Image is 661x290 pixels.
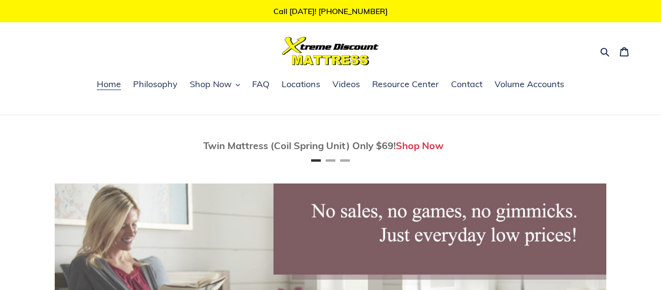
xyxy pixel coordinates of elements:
[128,77,182,92] a: Philosophy
[451,78,482,90] span: Contact
[277,77,325,92] a: Locations
[490,77,569,92] a: Volume Accounts
[282,78,320,90] span: Locations
[185,77,245,92] button: Shop Now
[328,77,365,92] a: Videos
[190,78,232,90] span: Shop Now
[495,78,564,90] span: Volume Accounts
[332,78,360,90] span: Videos
[133,78,178,90] span: Philosophy
[326,159,335,162] button: Page 2
[203,139,396,152] span: Twin Mattress (Coil Spring Unit) Only $69!
[367,77,444,92] a: Resource Center
[372,78,439,90] span: Resource Center
[340,159,350,162] button: Page 3
[247,77,274,92] a: FAQ
[282,37,379,65] img: Xtreme Discount Mattress
[92,77,126,92] a: Home
[97,78,121,90] span: Home
[396,139,444,152] a: Shop Now
[311,159,321,162] button: Page 1
[252,78,270,90] span: FAQ
[446,77,487,92] a: Contact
